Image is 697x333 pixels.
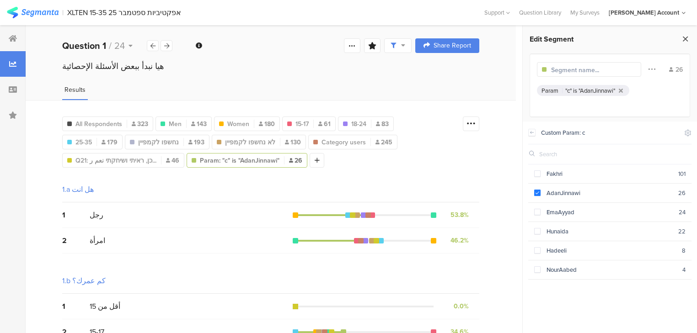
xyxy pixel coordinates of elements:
[515,8,566,17] a: Question Library
[484,5,510,20] div: Support
[318,119,331,129] span: 61
[102,137,118,147] span: 179
[90,210,103,220] span: رجل
[541,169,678,178] div: Fakhri
[64,85,86,95] span: Results
[541,128,679,137] div: Custom Param: c
[454,301,469,311] div: 0.0%
[188,137,204,147] span: 193
[682,246,686,255] div: 8
[67,8,181,17] div: XLTEN 15-35 אפקטיביות ספטמבר 25
[450,236,469,245] div: 46.2%
[75,156,156,165] span: Q21: כן, ראיתי ושיחקתי نعم ر...
[541,265,682,274] div: NourAabed
[138,137,179,147] span: נחשפו לקמפיין
[169,119,182,129] span: Men
[114,39,125,53] span: 24
[609,8,679,17] div: [PERSON_NAME] Account
[62,184,94,195] div: 1.a هل انت
[541,246,682,255] div: Hadeeli
[678,189,686,197] div: 26
[434,42,471,49] span: Share Report
[62,60,479,72] div: هيا نبدأ ببعض الأسئلة الإحصائية
[225,137,275,147] span: לא נחשפו לקמפיין
[166,156,179,165] span: 46
[551,65,631,75] input: Segment name...
[322,137,366,147] span: Category users
[669,65,683,74] div: 26
[541,227,678,236] div: Hunaida
[289,156,302,165] span: 26
[90,235,105,246] span: امرأة
[541,208,679,217] div: EmaAyyad
[285,137,301,147] span: 130
[7,7,59,18] img: segmanta logo
[109,39,112,53] span: /
[62,210,90,220] div: 1
[75,119,122,129] span: All Respondents
[542,86,558,95] div: Param
[191,119,207,129] span: 143
[259,119,275,129] span: 180
[375,137,392,147] span: 245
[62,275,106,286] div: 1.b كم عمرك؟
[62,301,90,312] div: 1
[566,8,604,17] a: My Surveys
[90,301,120,312] span: أقل من 15
[539,150,611,159] input: Search
[200,156,279,165] span: Param: "c" is "AdanJinnawi"
[450,210,469,220] div: 53.8%
[541,189,678,197] div: AdanJinnawi
[62,39,106,53] b: Question 1
[678,227,686,236] div: 22
[75,137,92,147] span: 25-35
[132,119,148,129] span: 323
[376,119,389,129] span: 83
[678,169,686,178] div: 101
[62,7,64,18] div: |
[530,34,574,44] span: Edit Segment
[227,119,249,129] span: Women
[351,119,366,129] span: 18-24
[679,208,686,217] div: 24
[62,235,90,246] div: 2
[682,265,686,274] div: 4
[295,119,309,129] span: 15-17
[565,86,615,95] div: "c" is "AdanJinnawi"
